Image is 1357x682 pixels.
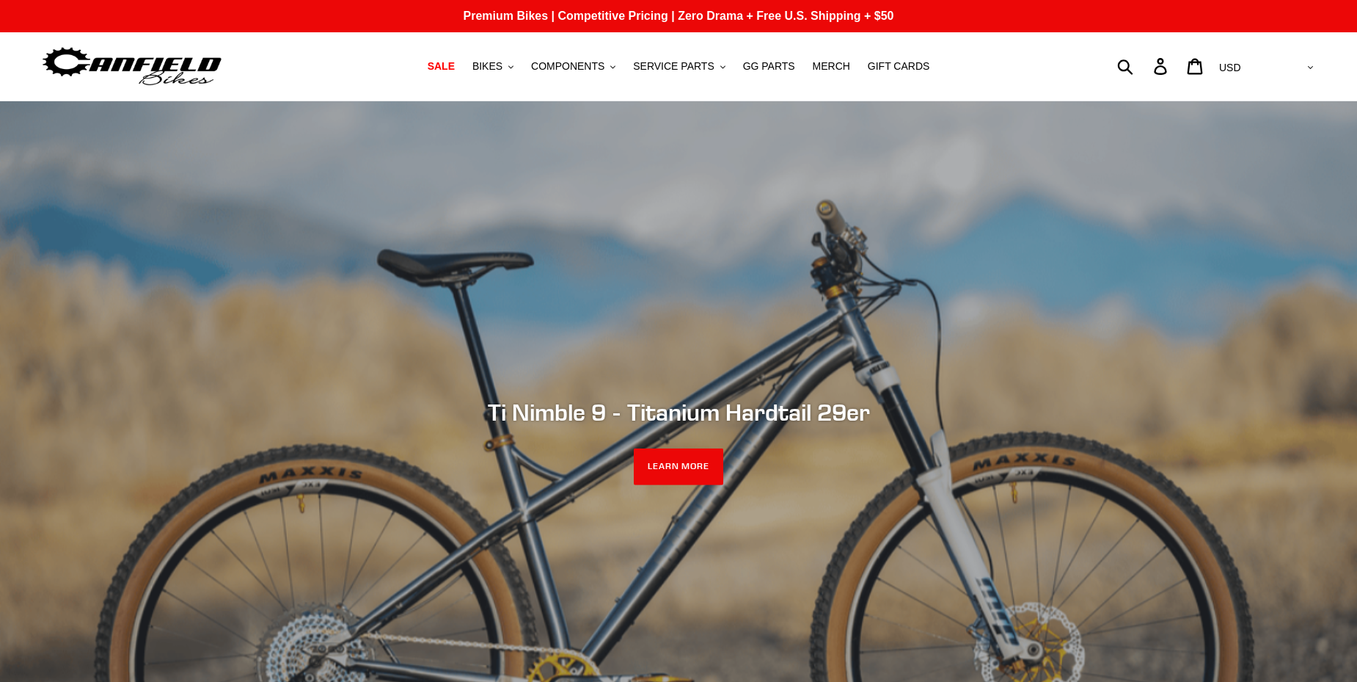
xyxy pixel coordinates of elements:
[40,43,224,90] img: Canfield Bikes
[420,57,462,76] a: SALE
[279,399,1078,427] h2: Ti Nimble 9 - Titanium Hardtail 29er
[472,60,502,73] span: BIKES
[428,60,455,73] span: SALE
[805,57,857,76] a: MERCH
[736,57,802,76] a: GG PARTS
[633,60,714,73] span: SERVICE PARTS
[531,60,604,73] span: COMPONENTS
[868,60,930,73] span: GIFT CARDS
[743,60,795,73] span: GG PARTS
[813,60,850,73] span: MERCH
[634,449,724,485] a: LEARN MORE
[860,57,937,76] a: GIFT CARDS
[1125,50,1163,82] input: Search
[465,57,521,76] button: BIKES
[524,57,623,76] button: COMPONENTS
[626,57,732,76] button: SERVICE PARTS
